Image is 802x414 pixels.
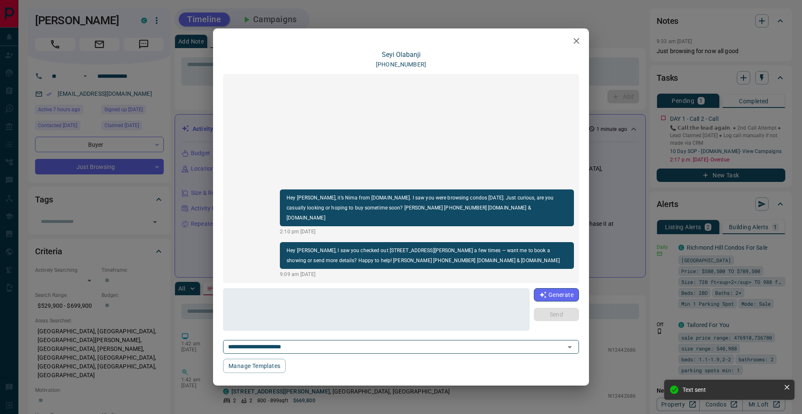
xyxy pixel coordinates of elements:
[287,245,567,266] p: Hey [PERSON_NAME], I saw you checked out [STREET_ADDRESS][PERSON_NAME] a few times — want me to b...
[280,271,574,278] p: 9:09 am [DATE]
[683,386,780,393] div: Text sent
[376,60,426,69] p: [PHONE_NUMBER]
[382,51,421,59] a: Seyi Olabanji
[534,288,579,302] button: Generate
[280,228,574,235] p: 2:10 pm [DATE]
[223,359,286,373] button: Manage Templates
[564,341,576,353] button: Open
[287,193,567,223] p: Hey [PERSON_NAME], it’s Nima from [DOMAIN_NAME]. I saw you were browsing condos [DATE]. Just curi...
